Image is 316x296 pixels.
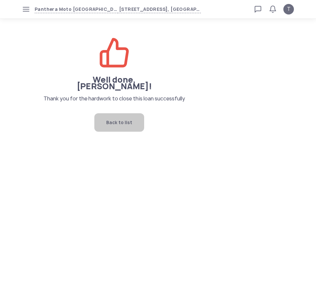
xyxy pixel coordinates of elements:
span: [STREET_ADDRESS], [GEOGRAPHIC_DATA] ([GEOGRAPHIC_DATA]), [GEOGRAPHIC_DATA], [GEOGRAPHIC_DATA] [118,6,201,13]
p: Thank you for the hardwork to close this loan successfully [34,95,195,103]
span: Panthera Moto [GEOGRAPHIC_DATA] [35,6,118,13]
h1: Well done, [PERSON_NAME]! [72,76,156,90]
span: T [287,5,291,13]
button: Panthera Moto [GEOGRAPHIC_DATA][STREET_ADDRESS], [GEOGRAPHIC_DATA] ([GEOGRAPHIC_DATA]), [GEOGRAPH... [35,6,201,13]
button: T [283,4,294,14]
span: Back to list [106,113,132,132]
button: Back to list [94,113,144,132]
